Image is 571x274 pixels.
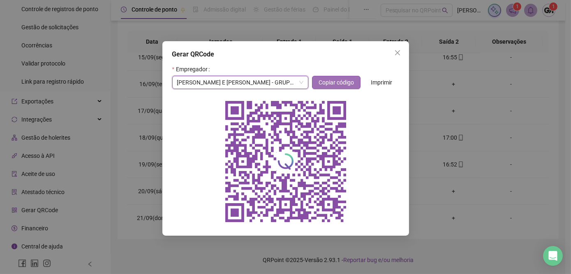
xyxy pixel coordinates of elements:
button: Copiar código [312,76,361,89]
span: Copiar código [319,78,354,87]
span: GOMES E GUIDOTTI - GRUPO ATHOS [177,76,303,89]
img: qrcode do empregador [220,96,351,227]
label: Empregador [172,63,213,76]
div: Open Intercom Messenger [543,246,563,266]
button: Close [391,46,404,59]
span: Imprimir [371,78,393,87]
button: Imprimir [365,76,399,89]
div: Gerar QRCode [172,49,399,59]
span: close [394,49,401,56]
